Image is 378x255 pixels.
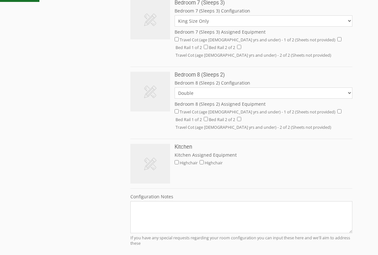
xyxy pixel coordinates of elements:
[180,160,198,166] label: Highchair
[175,101,352,107] label: Bedroom 8 (Sleeps 2) Assigned Equipment
[175,29,352,35] label: Bedroom 7 (Sleeps 3) Assigned Equipment
[176,117,202,122] label: Bed Rail 1 of 2
[130,193,352,200] label: Configuration Notes
[175,144,352,150] h3: Kitchen
[180,109,335,115] label: Travel Cot (age [DEMOGRAPHIC_DATA] yrs and under) - 1 of 2 (Sheets not provided)
[175,152,352,158] label: Kitchen Assigned Equipment
[209,45,235,50] label: Bed Rail 2 of 2
[175,72,352,78] h3: Bedroom 8 (Sleeps 2)
[175,80,352,86] label: Bedroom 8 (Sleeps 2) Configuration
[176,125,331,130] label: Travel Cot (age [DEMOGRAPHIC_DATA] yrs and under) - 2 of 2 (Sheets not provided)
[176,53,331,58] label: Travel Cot (age [DEMOGRAPHIC_DATA] yrs and under) - 2 of 2 (Sheets not provided)
[205,160,223,166] label: Highchair
[176,45,202,50] label: Bed Rail 1 of 2
[130,72,170,112] img: Missing Room Image
[130,235,352,246] p: If you have any special requests regarding your room configuration you can input these here and w...
[175,8,352,14] label: Bedroom 7 (Sleeps 3) Configuration
[209,117,235,122] label: Bed Rail 2 of 2
[180,37,335,43] label: Travel Cot (age [DEMOGRAPHIC_DATA] yrs and under) - 1 of 2 (Sheets not provided)
[130,144,170,184] img: Missing Room Image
